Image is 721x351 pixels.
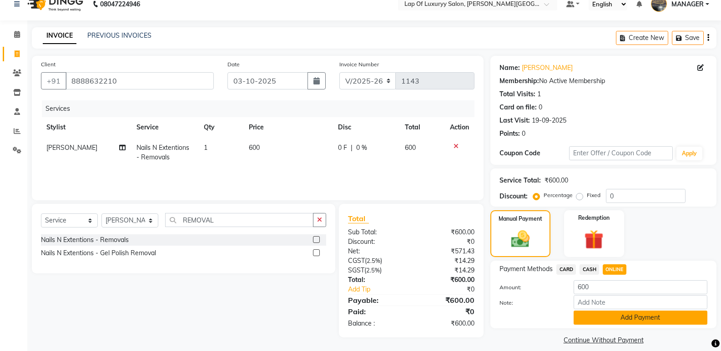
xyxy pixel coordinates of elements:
div: ( ) [341,256,411,266]
div: Balance : [341,319,411,328]
div: Card on file: [499,103,537,112]
div: ₹600.00 [411,295,481,306]
div: ( ) [341,266,411,275]
label: Amount: [493,283,566,292]
div: No Active Membership [499,76,707,86]
button: Apply [676,147,702,160]
div: Discount: [341,237,411,247]
button: Create New [616,31,668,45]
a: INVOICE [43,28,76,44]
div: ₹600.00 [411,275,481,285]
div: Discount: [499,192,528,201]
span: 600 [405,143,416,152]
div: 0 [539,103,542,112]
span: Nails N Extentions - Removals [136,143,189,161]
div: Net: [341,247,411,256]
div: Payable: [341,295,411,306]
th: Qty [198,117,243,138]
input: Enter Offer / Coupon Code [569,146,673,160]
div: ₹0 [411,306,481,317]
th: Action [444,117,474,138]
th: Total [399,117,444,138]
input: Add Note [574,295,707,309]
label: Redemption [578,214,610,222]
th: Price [243,117,333,138]
label: Invoice Number [339,60,379,69]
div: Points: [499,129,520,138]
th: Service [131,117,198,138]
button: Add Payment [574,311,707,325]
span: 2.5% [366,267,380,274]
span: Payment Methods [499,264,553,274]
label: Fixed [587,191,600,199]
div: Services [42,100,481,117]
img: _gift.svg [578,227,610,252]
label: Date [227,60,240,69]
th: Stylist [41,117,131,138]
label: Manual Payment [499,215,542,223]
div: ₹600.00 [411,227,481,237]
div: Sub Total: [341,227,411,237]
div: ₹14.29 [411,256,481,266]
div: ₹0 [411,237,481,247]
div: Paid: [341,306,411,317]
label: Percentage [544,191,573,199]
span: 1 [204,143,207,152]
div: Coupon Code [499,148,569,158]
span: | [351,143,353,153]
input: Search by Name/Mobile/Email/Code [66,72,214,89]
div: Membership: [499,76,539,86]
button: +91 [41,72,66,89]
div: ₹600.00 [411,319,481,328]
div: ₹571.43 [411,247,481,256]
a: Add Tip [341,285,423,294]
th: Disc [333,117,400,138]
a: [PERSON_NAME] [522,63,573,73]
div: Total: [341,275,411,285]
input: Amount [574,280,707,294]
div: 19-09-2025 [532,116,566,125]
div: Service Total: [499,176,541,185]
div: ₹14.29 [411,266,481,275]
span: 0 % [356,143,367,153]
label: Note: [493,299,566,307]
a: Continue Without Payment [492,336,715,345]
span: 600 [249,143,260,152]
div: 1 [537,89,541,99]
div: ₹0 [423,285,481,294]
span: 2.5% [367,257,380,264]
img: _cash.svg [505,228,535,250]
div: 0 [522,129,525,138]
span: CASH [580,264,599,275]
span: SGST [348,266,364,274]
div: Nails N Extentions - Removals [41,235,129,245]
span: CARD [556,264,576,275]
div: Name: [499,63,520,73]
div: Last Visit: [499,116,530,125]
div: ₹600.00 [545,176,568,185]
a: PREVIOUS INVOICES [87,31,151,40]
input: Search or Scan [165,213,313,227]
button: Save [672,31,704,45]
span: ONLINE [603,264,626,275]
span: [PERSON_NAME] [46,143,97,152]
div: Total Visits: [499,89,535,99]
span: 0 F [338,143,347,153]
span: CGST [348,257,365,265]
span: Total [348,214,369,223]
label: Client [41,60,55,69]
div: Nails N Extentions - Gel Polish Removal [41,248,156,258]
